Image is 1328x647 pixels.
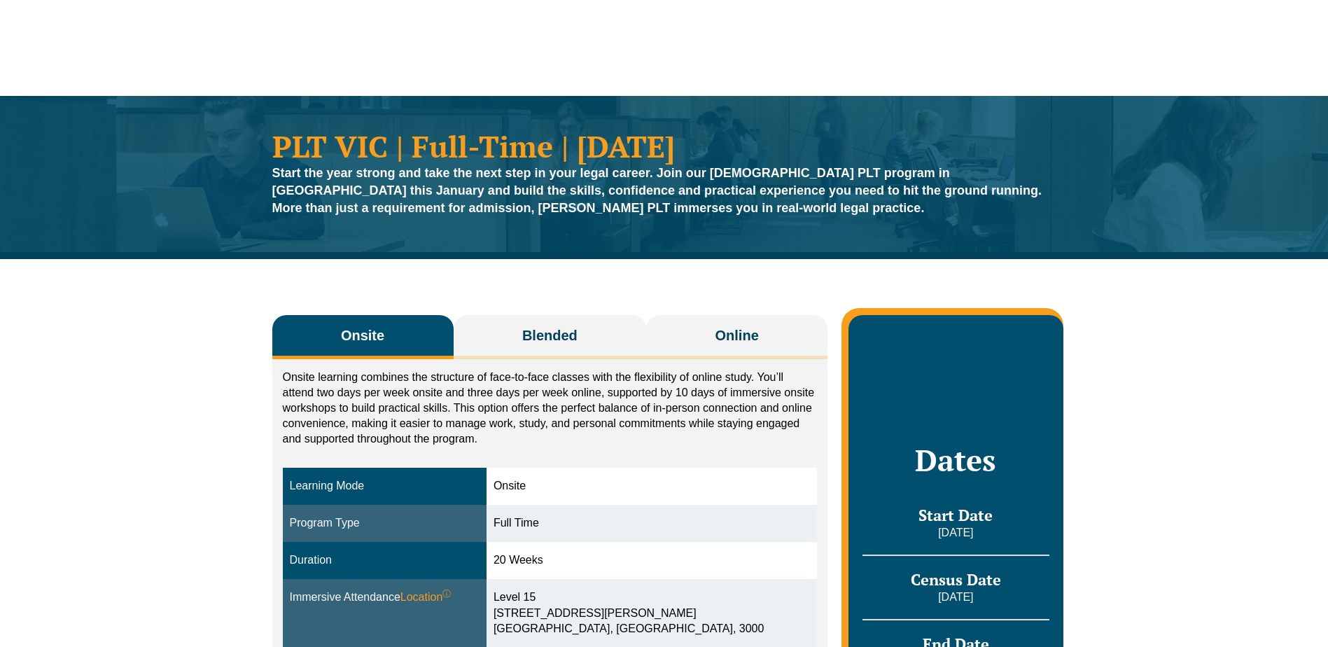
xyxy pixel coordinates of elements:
[494,552,810,569] div: 20 Weeks
[400,590,452,606] span: Location
[494,515,810,531] div: Full Time
[911,569,1001,590] span: Census Date
[442,589,451,599] sup: ⓘ
[522,326,578,345] span: Blended
[272,131,1056,161] h1: PLT VIC | Full-Time | [DATE]
[272,166,1042,215] strong: Start the year strong and take the next step in your legal career. Join our [DEMOGRAPHIC_DATA] PL...
[290,478,480,494] div: Learning Mode
[862,443,1049,478] h2: Dates
[494,478,810,494] div: Onsite
[290,590,480,606] div: Immersive Attendance
[918,505,993,525] span: Start Date
[341,326,384,345] span: Onsite
[290,552,480,569] div: Duration
[715,326,759,345] span: Online
[494,590,810,638] div: Level 15 [STREET_ADDRESS][PERSON_NAME] [GEOGRAPHIC_DATA], [GEOGRAPHIC_DATA], 3000
[862,525,1049,541] p: [DATE]
[283,370,818,447] p: Onsite learning combines the structure of face-to-face classes with the flexibility of online stu...
[862,590,1049,605] p: [DATE]
[290,515,480,531] div: Program Type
